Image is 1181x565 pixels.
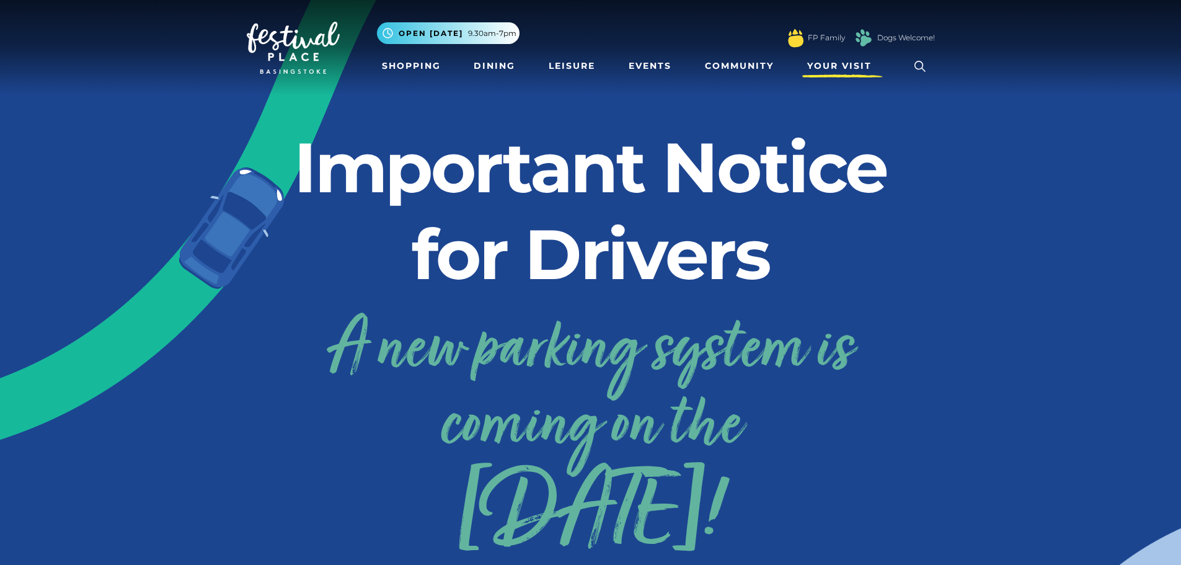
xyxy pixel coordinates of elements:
a: Your Visit [802,55,883,78]
a: FP Family [808,32,845,43]
a: Leisure [544,55,600,78]
span: [DATE]! [247,482,935,551]
button: Open [DATE] 9.30am-7pm [377,22,520,44]
img: Festival Place Logo [247,22,340,74]
a: A new parking system is coming on the[DATE]! [247,302,935,551]
a: Shopping [377,55,446,78]
a: Dining [469,55,520,78]
span: 9.30am-7pm [468,28,516,39]
a: Community [700,55,779,78]
span: Open [DATE] [399,28,463,39]
a: Events [624,55,676,78]
span: Your Visit [807,60,872,73]
h2: Important Notice for Drivers [247,124,935,298]
a: Dogs Welcome! [877,32,935,43]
